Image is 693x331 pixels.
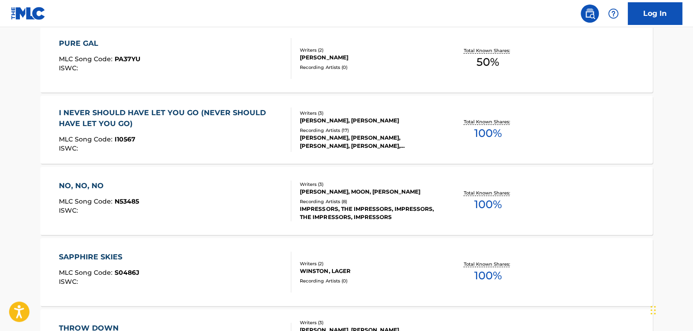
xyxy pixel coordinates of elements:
a: SAPPHIRE SKIESMLC Song Code:S0486JISWC:Writers (2)WINSTON, LAGERRecording Artists (0)Total Known ... [40,238,653,306]
div: Writers ( 3 ) [300,181,437,188]
div: [PERSON_NAME], [PERSON_NAME] [300,117,437,125]
div: [PERSON_NAME], [PERSON_NAME], [PERSON_NAME], [PERSON_NAME], [PERSON_NAME] [300,134,437,150]
span: N53485 [115,197,139,205]
div: Writers ( 3 ) [300,110,437,117]
img: MLC Logo [11,7,46,20]
span: 100 % [474,196,501,213]
div: Recording Artists ( 0 ) [300,277,437,284]
div: I NEVER SHOULD HAVE LET YOU GO (NEVER SHOULD HAVE LET YOU GO) [59,107,284,129]
a: Public Search [581,5,599,23]
div: NO, NO, NO [59,180,139,191]
img: help [608,8,619,19]
div: Recording Artists ( 17 ) [300,127,437,134]
div: PURE GAL [59,38,140,49]
div: Recording Artists ( 8 ) [300,198,437,205]
a: Log In [628,2,682,25]
div: Writers ( 2 ) [300,47,437,54]
span: S0486J [115,268,140,277]
span: ISWC : [59,144,80,152]
span: PA37YU [115,55,140,63]
div: SAPPHIRE SKIES [59,252,140,263]
span: ISWC : [59,277,80,286]
span: MLC Song Code : [59,55,115,63]
p: Total Known Shares: [463,261,512,268]
div: [PERSON_NAME] [300,54,437,62]
span: 50 % [476,54,499,70]
p: Total Known Shares: [463,118,512,125]
div: [PERSON_NAME], MOON, [PERSON_NAME] [300,188,437,196]
span: MLC Song Code : [59,135,115,143]
p: Total Known Shares: [463,190,512,196]
a: I NEVER SHOULD HAVE LET YOU GO (NEVER SHOULD HAVE LET YOU GO)MLC Song Code:I10567ISWC:Writers (3)... [40,96,653,164]
span: I10567 [115,135,135,143]
span: MLC Song Code : [59,197,115,205]
a: PURE GALMLC Song Code:PA37YUISWC:Writers (2)[PERSON_NAME]Recording Artists (0)Total Known Shares:50% [40,24,653,92]
div: Writers ( 2 ) [300,260,437,267]
div: Writers ( 3 ) [300,319,437,326]
span: ISWC : [59,64,80,72]
div: Drag [650,297,656,324]
a: NO, NO, NOMLC Song Code:N53485ISWC:Writers (3)[PERSON_NAME], MOON, [PERSON_NAME]Recording Artists... [40,167,653,235]
span: ISWC : [59,206,80,214]
p: Total Known Shares: [463,47,512,54]
div: Recording Artists ( 0 ) [300,64,437,71]
span: 100 % [474,125,501,141]
div: WINSTON, LAGER [300,267,437,275]
span: MLC Song Code : [59,268,115,277]
span: 100 % [474,268,501,284]
img: search [584,8,595,19]
iframe: Chat Widget [648,287,693,331]
div: IMPRESSORS, THE IMPRESSORS, IMPRESSORS, THE IMPRESSORS, IMPRESSORS [300,205,437,221]
div: Help [604,5,622,23]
